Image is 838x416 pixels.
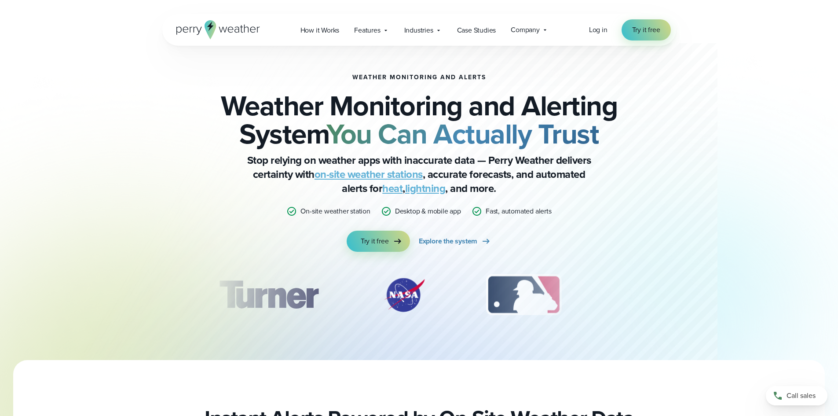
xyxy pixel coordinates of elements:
[419,236,477,247] span: Explore the system
[206,273,632,321] div: slideshow
[395,206,461,217] p: Desktop & mobile app
[361,236,389,247] span: Try it free
[612,273,683,317] img: PGA.svg
[206,92,632,148] h2: Weather Monitoring and Alerting System
[450,21,504,39] a: Case Studies
[589,25,607,35] a: Log in
[612,273,683,317] div: 4 of 12
[787,390,816,401] span: Call sales
[477,273,570,317] div: 3 of 12
[206,273,331,317] img: Turner-Construction_1.svg
[243,153,595,195] p: Stop relying on weather apps with inaccurate data — Perry Weather delivers certainty with , accur...
[354,25,380,36] span: Features
[766,386,827,405] a: Call sales
[315,166,423,182] a: on-site weather stations
[373,273,435,317] img: NASA.svg
[300,25,340,36] span: How it Works
[300,206,370,217] p: On-site weather station
[293,21,347,39] a: How it Works
[404,25,433,36] span: Industries
[632,25,660,35] span: Try it free
[326,113,599,155] strong: You Can Actually Trust
[352,74,486,81] h1: Weather Monitoring and Alerts
[347,231,410,252] a: Try it free
[486,206,552,217] p: Fast, automated alerts
[477,273,570,317] img: MLB.svg
[457,25,496,36] span: Case Studies
[405,180,446,196] a: lightning
[622,19,671,40] a: Try it free
[206,273,331,317] div: 1 of 12
[373,273,435,317] div: 2 of 12
[382,180,403,196] a: heat
[511,25,540,35] span: Company
[419,231,491,252] a: Explore the system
